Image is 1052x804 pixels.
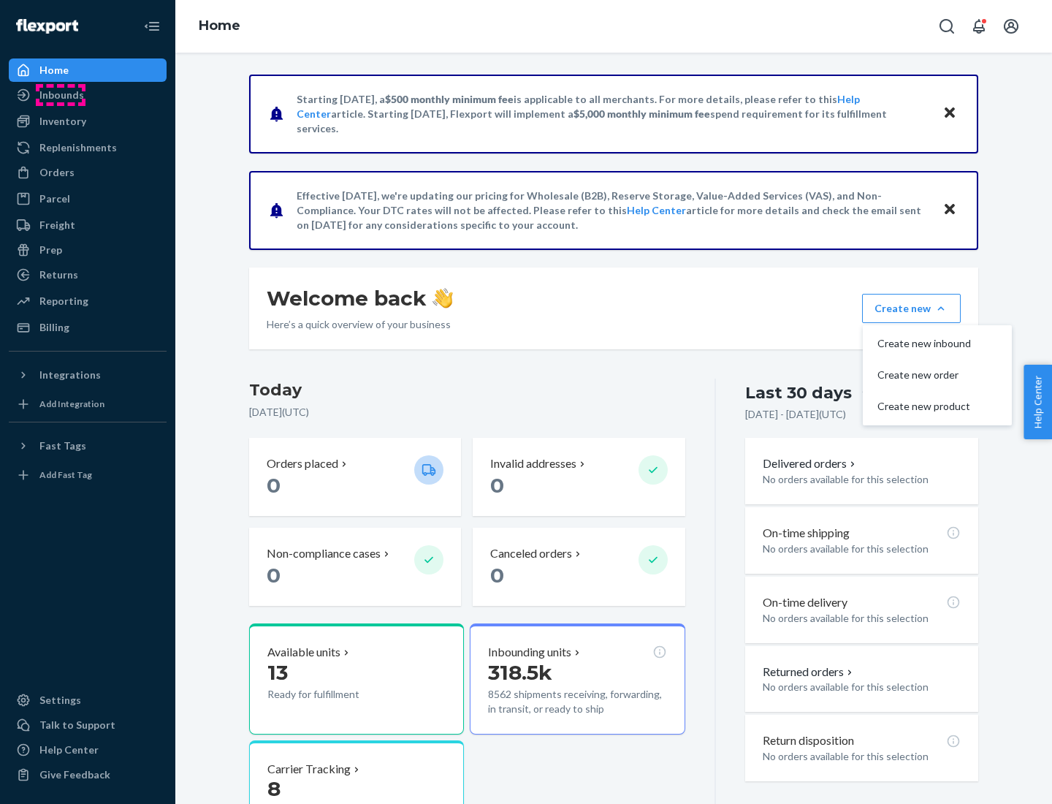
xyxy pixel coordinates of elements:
[996,12,1026,41] button: Open account menu
[39,743,99,757] div: Help Center
[488,660,552,685] span: 318.5k
[9,713,167,737] a: Talk to Support
[490,473,504,498] span: 0
[137,12,167,41] button: Close Navigation
[490,563,504,588] span: 0
[249,405,685,420] p: [DATE] ( UTC )
[763,594,847,611] p: On-time delivery
[473,528,685,606] button: Canceled orders 0
[763,472,961,487] p: No orders available for this selection
[39,191,70,206] div: Parcel
[267,761,351,778] p: Carrier Tracking
[745,407,846,422] p: [DATE] - [DATE] ( UTC )
[249,438,461,516] button: Orders placed 0
[267,563,281,588] span: 0
[249,528,461,606] button: Non-compliance cases 0
[9,316,167,339] a: Billing
[763,611,961,626] p: No orders available for this selection
[9,463,167,487] a: Add Fast Tag
[877,370,971,380] span: Create new order
[39,320,69,335] div: Billing
[1024,365,1052,439] button: Help Center
[490,545,572,562] p: Canceled orders
[39,165,75,180] div: Orders
[39,398,104,410] div: Add Integration
[488,687,666,716] p: 8562 shipments receiving, forwarding, in transit, or ready to ship
[267,473,281,498] span: 0
[940,103,959,124] button: Close
[745,382,852,404] div: Last 30 days
[39,140,117,155] div: Replenishments
[9,110,167,133] a: Inventory
[763,732,854,749] p: Return disposition
[249,623,464,735] button: Available units13Ready for fulfillment
[9,213,167,237] a: Freight
[9,763,167,786] button: Give Feedback
[932,12,961,41] button: Open Search Box
[39,469,92,481] div: Add Fast Tag
[9,289,167,313] a: Reporting
[866,391,1009,422] button: Create new product
[267,776,281,801] span: 8
[763,542,961,556] p: No orders available for this selection
[763,664,855,680] button: Returned orders
[39,218,75,232] div: Freight
[39,439,86,453] div: Fast Tags
[39,63,69,77] div: Home
[39,718,115,732] div: Talk to Support
[39,368,101,382] div: Integrations
[267,545,381,562] p: Non-compliance cases
[9,689,167,712] a: Settings
[267,660,288,685] span: 13
[39,114,86,129] div: Inventory
[199,18,240,34] a: Home
[39,268,78,282] div: Returns
[877,401,971,412] span: Create new product
[9,58,167,82] a: Home
[866,328,1009,360] button: Create new inbound
[763,525,850,542] p: On-time shipping
[267,687,403,702] p: Ready for fulfillment
[488,644,571,661] p: Inbounding units
[297,92,929,136] p: Starting [DATE], a is applicable to all merchants. For more details, please refer to this article...
[9,187,167,211] a: Parcel
[573,107,710,120] span: $5,000 monthly minimum fee
[9,83,167,107] a: Inbounds
[267,455,338,472] p: Orders placed
[267,644,340,661] p: Available units
[39,88,84,102] div: Inbounds
[473,438,685,516] button: Invalid addresses 0
[9,738,167,762] a: Help Center
[627,204,686,216] a: Help Center
[9,238,167,262] a: Prep
[470,623,685,735] button: Inbounding units318.5k8562 shipments receiving, forwarding, in transit, or ready to ship
[267,285,453,311] h1: Welcome back
[249,379,685,402] h3: Today
[9,263,167,287] a: Returns
[9,392,167,416] a: Add Integration
[9,363,167,387] button: Integrations
[877,338,971,349] span: Create new inbound
[432,288,453,308] img: hand-wave emoji
[9,434,167,458] button: Fast Tags
[763,455,858,472] button: Delivered orders
[763,749,961,764] p: No orders available for this selection
[9,161,167,184] a: Orders
[9,136,167,159] a: Replenishments
[490,455,576,472] p: Invalid addresses
[16,19,78,34] img: Flexport logo
[940,200,959,221] button: Close
[39,767,110,782] div: Give Feedback
[297,189,929,232] p: Effective [DATE], we're updating our pricing for Wholesale (B2B), Reserve Storage, Value-Added Se...
[866,360,1009,391] button: Create new order
[385,93,514,105] span: $500 monthly minimum fee
[39,294,88,308] div: Reporting
[862,294,961,323] button: Create newCreate new inboundCreate new orderCreate new product
[187,5,252,48] ol: breadcrumbs
[39,693,81,708] div: Settings
[964,12,994,41] button: Open notifications
[763,680,961,694] p: No orders available for this selection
